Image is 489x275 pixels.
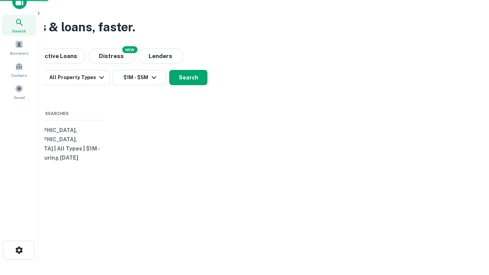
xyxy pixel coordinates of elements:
button: Search distressed loans with lien and other non-mortgage details. [89,49,134,64]
iframe: Chat Widget [451,214,489,251]
span: Search [12,28,26,34]
a: Contacts [2,59,36,80]
a: Search [2,15,36,36]
div: NEW [122,46,138,53]
a: Borrowers [2,37,36,58]
button: Active Loans [32,49,86,64]
span: Saved [14,94,25,100]
button: Search [169,70,207,85]
span: Contacts [11,72,27,78]
button: $1M - $5M [113,70,166,85]
button: All Property Types [43,70,110,85]
button: Lenders [138,49,183,64]
span: Borrowers [10,50,28,56]
a: Saved [2,81,36,102]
